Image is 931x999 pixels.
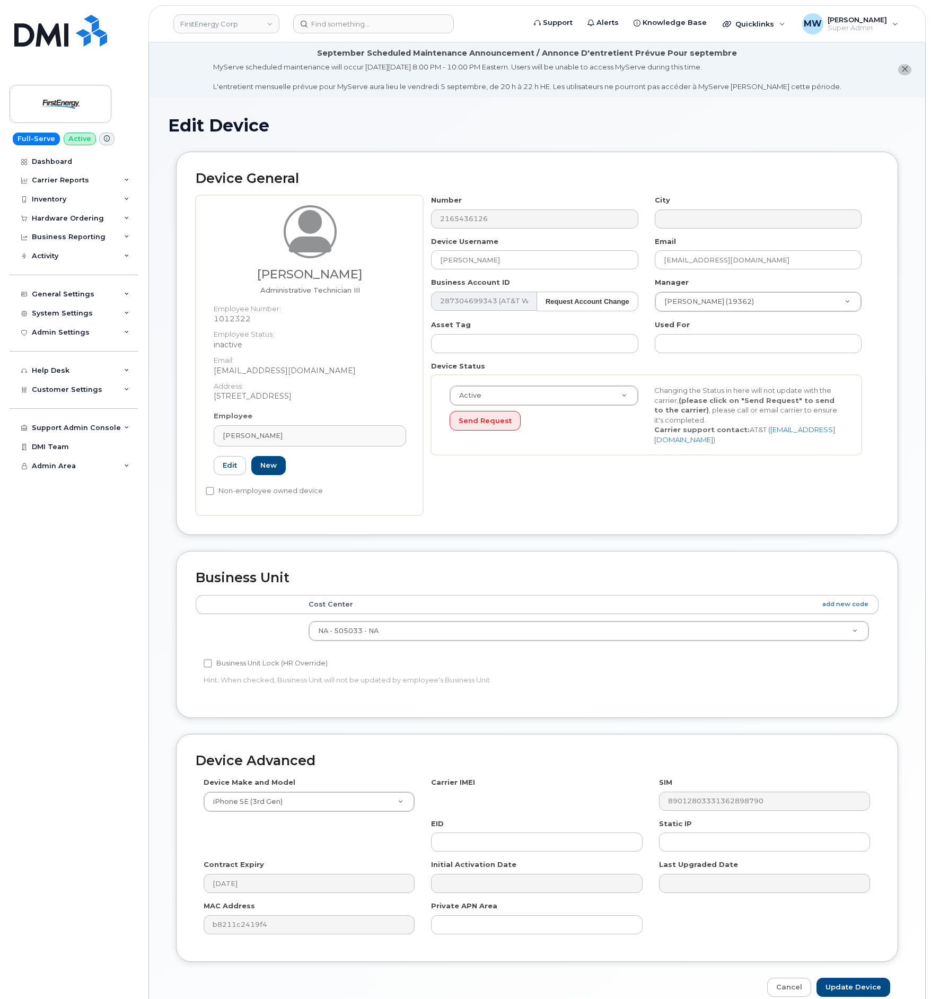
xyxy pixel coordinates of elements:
dd: inactive [214,339,406,350]
h2: Business Unit [196,571,879,585]
label: Manager [655,277,689,287]
label: Carrier IMEI [431,777,475,787]
div: September Scheduled Maintenance Announcement / Annonce D'entretient Prévue Pour septembre [317,48,737,59]
button: Request Account Change [537,292,638,311]
dd: [EMAIL_ADDRESS][DOMAIN_NAME] [214,365,406,376]
a: iPhone SE (3rd Gen) [204,792,414,811]
label: EID [431,819,444,829]
dt: Employee Status: [214,324,406,339]
a: [EMAIL_ADDRESS][DOMAIN_NAME] [654,425,835,444]
th: Cost Center [299,595,879,614]
label: Static IP [659,819,692,829]
span: iPhone SE (3rd Gen) [207,797,283,807]
label: Device Username [431,236,498,247]
span: Job title [260,286,360,294]
label: City [655,195,670,205]
input: Non-employee owned device [206,487,214,495]
label: Employee [214,411,252,421]
label: Initial Activation Date [431,860,516,870]
button: Send Request [450,411,521,431]
label: Number [431,195,462,205]
label: Contract Expiry [204,860,264,870]
span: NA - 505033 - NA [318,627,379,635]
strong: Request Account Change [546,297,629,305]
a: add new code [822,600,868,609]
h1: Edit Device [168,116,906,135]
label: Business Unit Lock (HR Override) [204,657,328,670]
span: [PERSON_NAME] [223,431,283,441]
label: Non-employee owned device [206,485,323,497]
a: [PERSON_NAME] [214,425,406,446]
input: Update Device [816,978,890,997]
p: Hint: When checked, Business Unit will not be updated by employee's Business Unit [204,675,643,685]
label: Asset Tag [431,320,471,330]
label: Email [655,236,676,247]
a: Cancel [767,978,811,997]
label: Device Make and Model [204,777,295,787]
a: Edit [214,456,246,476]
dd: 1012322 [214,313,406,324]
dt: Email: [214,350,406,365]
a: [PERSON_NAME] (19362) [655,292,861,311]
span: Active [453,391,481,400]
label: Last Upgraded Date [659,860,738,870]
button: close notification [898,64,911,75]
input: Business Unit Lock (HR Override) [204,659,212,668]
div: Changing the Status in here will not update with the carrier, , please call or email carrier to e... [646,385,851,444]
div: MyServe scheduled maintenance will occur [DATE][DATE] 8:00 PM - 10:00 PM Eastern. Users will be u... [213,62,841,92]
strong: (please click on "Send Request" to send to the carrier) [654,396,835,415]
span: [PERSON_NAME] (19362) [658,297,754,306]
label: Business Account ID [431,277,510,287]
dd: [STREET_ADDRESS] [214,391,406,401]
a: NA - 505033 - NA [309,621,869,641]
label: Private APN Area [431,901,497,911]
a: New [251,456,286,476]
h2: Device Advanced [196,753,879,768]
label: Used For [655,320,690,330]
label: SIM [659,777,672,787]
label: MAC Address [204,901,255,911]
h3: [PERSON_NAME] [214,268,406,281]
label: Device Status [431,361,485,371]
h2: Device General [196,171,879,186]
strong: Carrier support contact: [654,425,750,434]
a: Active [450,386,638,405]
dt: Employee Number: [214,299,406,314]
dt: Address: [214,376,406,391]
